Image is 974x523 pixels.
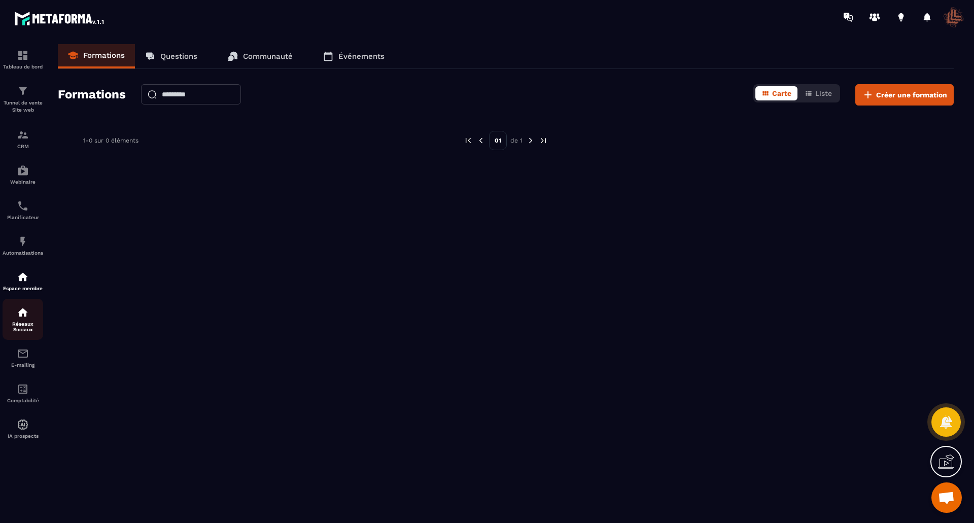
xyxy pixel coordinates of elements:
[3,157,43,192] a: automationsautomationsWebinaire
[14,9,106,27] img: logo
[3,340,43,375] a: emailemailE-mailing
[17,49,29,61] img: formation
[464,136,473,145] img: prev
[17,347,29,360] img: email
[17,164,29,177] img: automations
[17,383,29,395] img: accountant
[17,271,29,283] img: automations
[160,52,197,61] p: Questions
[772,89,791,97] span: Carte
[17,85,29,97] img: formation
[3,121,43,157] a: formationformationCRM
[83,51,125,60] p: Formations
[17,235,29,248] img: automations
[3,99,43,114] p: Tunnel de vente Site web
[3,215,43,220] p: Planificateur
[755,86,797,100] button: Carte
[855,84,954,106] button: Créer une formation
[135,44,207,68] a: Questions
[3,42,43,77] a: formationformationTableau de bord
[3,433,43,439] p: IA prospects
[3,263,43,299] a: automationsautomationsEspace membre
[798,86,838,100] button: Liste
[510,136,523,145] p: de 1
[17,419,29,431] img: automations
[58,84,126,106] h2: Formations
[3,144,43,149] p: CRM
[931,482,962,513] div: Ouvrir le chat
[526,136,535,145] img: next
[218,44,303,68] a: Communauté
[243,52,293,61] p: Communauté
[3,228,43,263] a: automationsautomationsAutomatisations
[3,286,43,291] p: Espace membre
[3,192,43,228] a: schedulerschedulerPlanificateur
[3,77,43,121] a: formationformationTunnel de vente Site web
[3,64,43,69] p: Tableau de bord
[539,136,548,145] img: next
[313,44,395,68] a: Événements
[476,136,485,145] img: prev
[3,362,43,368] p: E-mailing
[83,137,138,144] p: 1-0 sur 0 éléments
[3,321,43,332] p: Réseaux Sociaux
[489,131,507,150] p: 01
[3,179,43,185] p: Webinaire
[876,90,947,100] span: Créer une formation
[3,375,43,411] a: accountantaccountantComptabilité
[17,306,29,319] img: social-network
[338,52,385,61] p: Événements
[17,200,29,212] img: scheduler
[3,250,43,256] p: Automatisations
[815,89,832,97] span: Liste
[17,129,29,141] img: formation
[3,398,43,403] p: Comptabilité
[58,44,135,68] a: Formations
[3,299,43,340] a: social-networksocial-networkRéseaux Sociaux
